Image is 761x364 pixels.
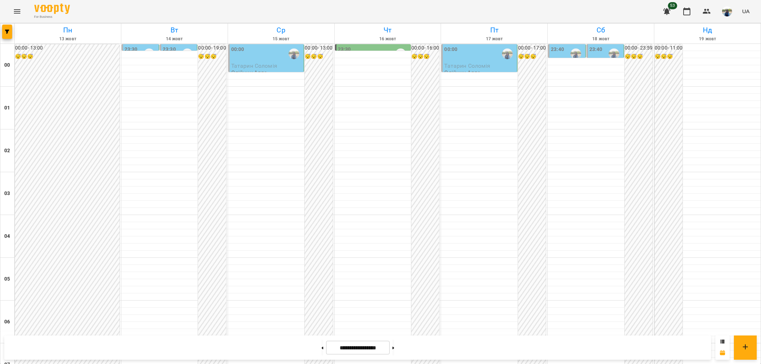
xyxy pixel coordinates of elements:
[655,44,683,52] h6: 00:00 - 11:00
[15,53,120,61] h6: 😴😴😴
[442,36,546,42] h6: 17 жовт
[231,70,268,76] p: Олійник Алла
[442,25,546,36] h6: Пт
[4,318,10,326] h6: 06
[444,62,490,69] span: Татарин Соломія
[742,7,750,15] span: UA
[4,275,10,283] h6: 05
[549,36,653,42] h6: 18 жовт
[518,53,546,61] h6: 😴😴😴
[625,44,653,52] h6: 00:00 - 23:59
[4,147,10,155] h6: 02
[570,48,581,59] img: Олійник Алла
[444,46,457,53] label: 00:00
[9,3,26,20] button: Menu
[163,46,176,53] label: 23:30
[182,48,193,59] img: Олійник Алла
[15,44,120,52] h6: 00:00 - 13:00
[502,48,513,59] img: Олійник Алла
[589,46,603,53] label: 23:40
[4,232,10,240] h6: 04
[395,48,406,59] img: Олійник Алла
[122,36,227,42] h6: 14 жовт
[4,104,10,112] h6: 01
[125,46,138,53] label: 23:30
[411,53,439,61] h6: 😴😴😴
[289,48,299,59] img: Олійник Алла
[722,6,732,16] img: 79bf113477beb734b35379532aeced2e.jpg
[144,48,154,59] img: Олійник Алла
[609,48,619,59] img: Олійник Алла
[411,44,439,52] h6: 00:00 - 16:00
[305,44,333,52] h6: 00:00 - 13:00
[34,4,70,14] img: Voopty Logo
[231,46,244,53] label: 00:00
[305,53,333,61] h6: 😴😴😴
[34,15,70,19] span: For Business
[198,44,226,52] h6: 00:00 - 19:00
[16,25,120,36] h6: Пн
[668,2,677,9] span: 53
[444,70,481,76] p: Олійник Алла
[655,53,683,61] h6: 😴😴😴
[549,25,653,36] h6: Сб
[625,53,653,61] h6: 😴😴😴
[122,25,227,36] h6: Вт
[198,53,226,61] h6: 😴😴😴
[231,62,277,69] span: Татарин Соломія
[4,190,10,198] h6: 03
[739,5,752,18] button: UA
[338,46,351,53] label: 23:30
[229,25,333,36] h6: Ср
[518,44,546,52] h6: 00:00 - 17:00
[16,36,120,42] h6: 13 жовт
[551,46,564,53] label: 23:40
[655,25,760,36] h6: Нд
[655,36,760,42] h6: 19 жовт
[4,61,10,69] h6: 00
[336,36,440,42] h6: 16 жовт
[336,25,440,36] h6: Чт
[229,36,333,42] h6: 15 жовт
